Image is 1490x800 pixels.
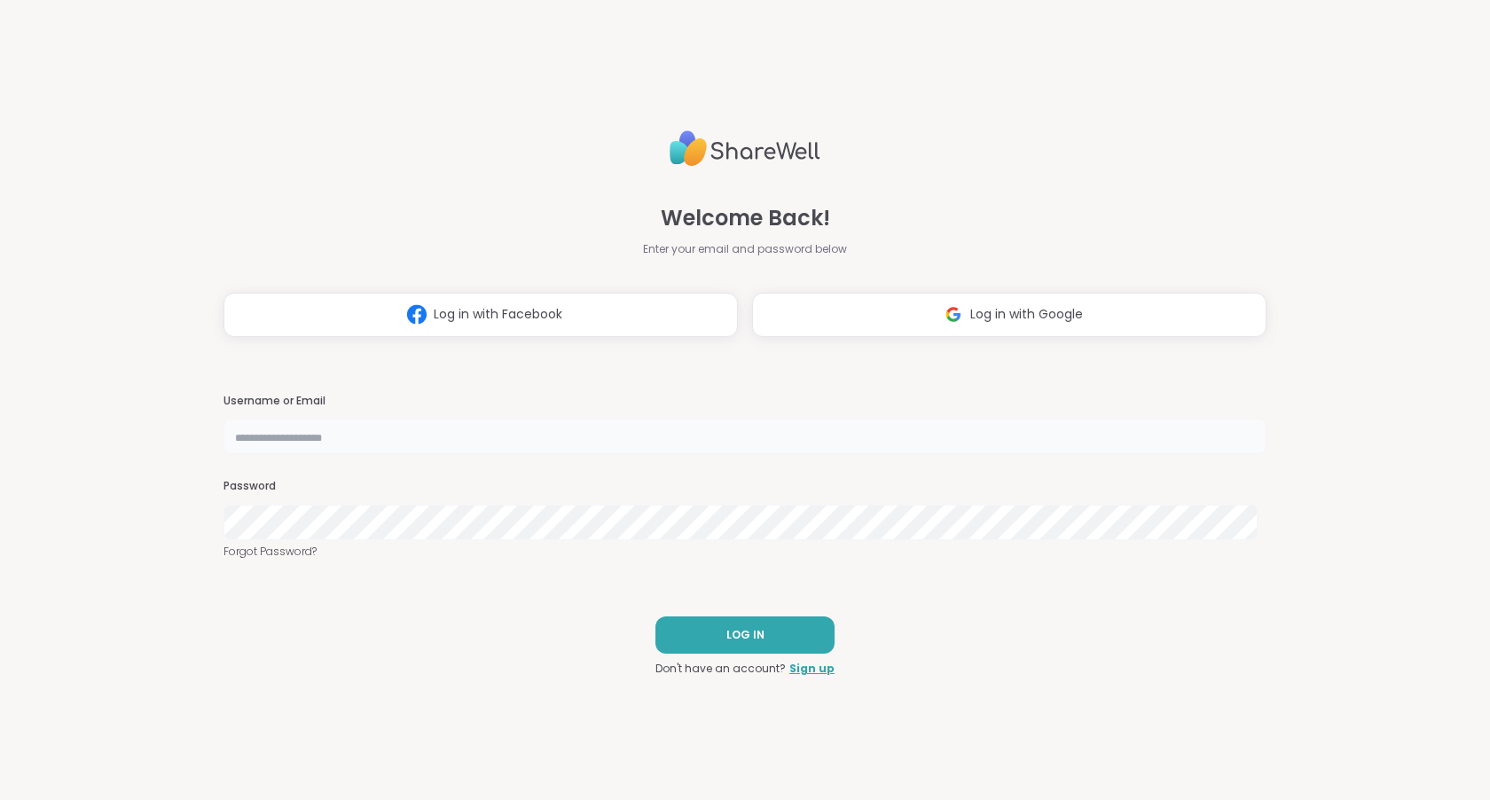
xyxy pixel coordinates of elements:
[970,305,1083,324] span: Log in with Google
[643,241,847,257] span: Enter your email and password below
[726,627,765,643] span: LOG IN
[400,298,434,331] img: ShareWell Logomark
[937,298,970,331] img: ShareWell Logomark
[655,616,835,654] button: LOG IN
[223,293,738,337] button: Log in with Facebook
[661,202,830,234] span: Welcome Back!
[655,661,786,677] span: Don't have an account?
[670,123,820,174] img: ShareWell Logo
[223,394,1266,409] h3: Username or Email
[223,544,1266,560] a: Forgot Password?
[789,661,835,677] a: Sign up
[223,479,1266,494] h3: Password
[434,305,562,324] span: Log in with Facebook
[752,293,1266,337] button: Log in with Google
